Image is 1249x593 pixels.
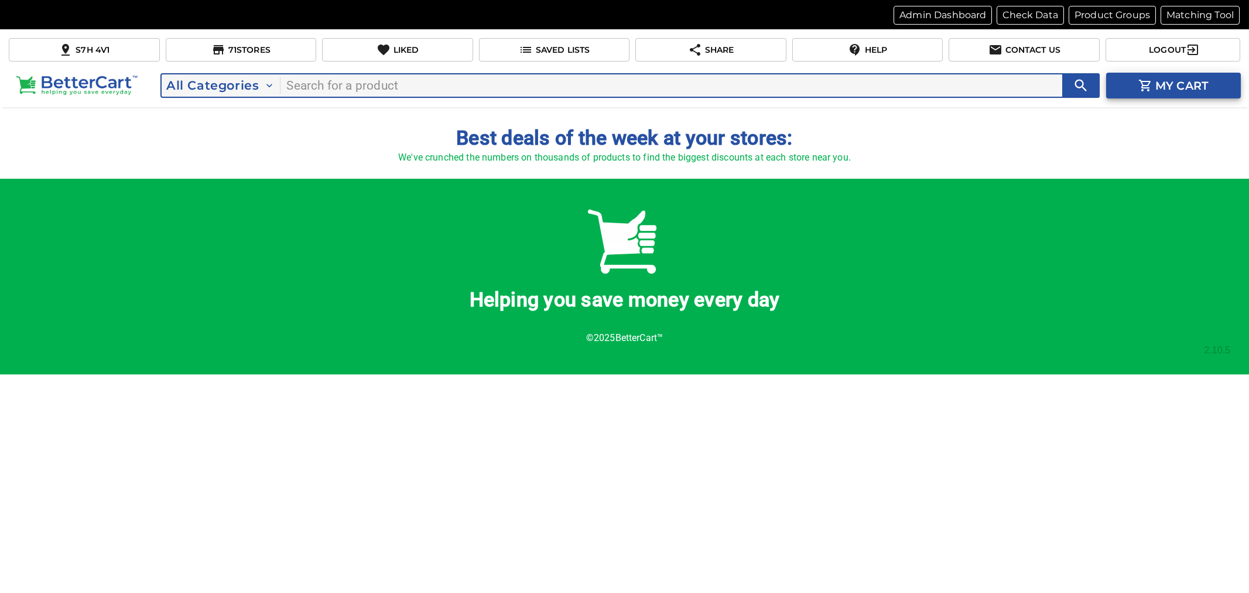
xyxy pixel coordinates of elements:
[12,72,141,100] img: BC-Logo.png
[19,331,1230,345] p: © 2025 BetterCart™
[1002,44,1060,56] p: Contact us
[391,44,419,56] p: Liked
[19,345,1230,356] div: 2.10.5
[949,38,1100,62] button: Contact us
[19,288,1230,312] h4: Helping you save money every day
[166,38,317,62] button: 71Stores
[635,38,786,62] button: Share
[1106,73,1241,98] button: cart
[166,79,273,93] span: All Categories
[1161,6,1240,25] button: Matching Tool
[1066,70,1097,101] button: search
[73,44,109,56] p: S7H 4V1
[1075,8,1150,22] p: Product Groups
[1002,8,1058,22] p: Check Data
[9,38,160,62] button: S7H 4V1
[899,8,986,22] p: Admin Dashboard
[1069,6,1156,25] button: Product Groups
[894,6,992,25] button: Admin Dashboard
[286,74,1099,97] input: search
[162,75,278,96] button: All Categories
[792,38,943,62] button: Help
[322,38,473,62] button: Liked
[225,44,271,56] p: 71 Stores
[1166,8,1234,22] p: Matching Tool
[862,44,888,56] p: Help
[479,38,630,62] button: Saved Lists
[581,197,669,285] img: Better-Cart-Logo-just-cart-square-500pxwhite-1-300x300.png
[1106,38,1240,62] button: Logout
[533,44,590,56] p: Saved Lists
[702,44,734,56] p: Share
[997,6,1064,25] button: Check Data
[1146,44,1186,56] p: Logout
[1152,77,1209,94] p: My cart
